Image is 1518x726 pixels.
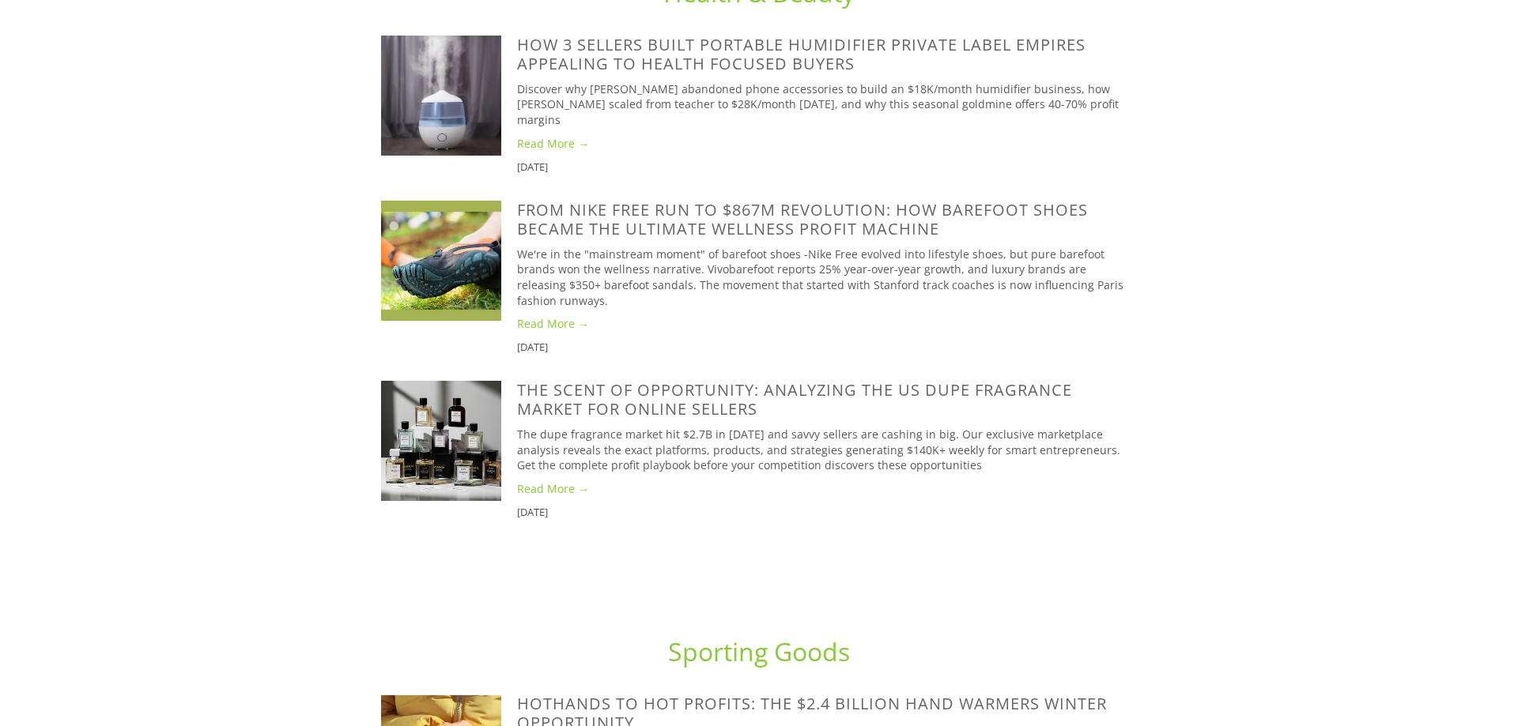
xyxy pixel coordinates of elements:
[517,34,1086,74] a: How 3 Sellers Built Portable Humidifier Private Label Empires Appealing To Health Focused Buyers
[668,634,850,668] a: Sporting Goods
[517,81,1137,128] p: Discover why [PERSON_NAME] abandoned phone accessories to build an $18K/month humidifier business...
[381,201,501,321] img: From Nike Free Run to $867M Revolution: How Barefoot Shoes Became the Ultimate Wellness Profit Ma...
[381,36,517,156] a: How 3 Sellers Built Portable Humidifier Private Label Empires Appealing To Health Focused Buyers
[517,379,1072,419] a: The Scent of Opportunity: Analyzing the US Dupe Fragrance Market for Online Sellers
[517,316,1137,332] a: Read More →
[517,246,1137,308] p: We're in the "mainstream moment" of barefoot shoes -Nike Free evolved into lifestyle shoes, but p...
[517,340,548,354] time: [DATE]
[517,427,1137,473] p: The dupe fragrance market hit $2.7B in [DATE] and savvy sellers are cashing in big. Our exclusive...
[517,505,548,519] time: [DATE]
[517,160,548,174] time: [DATE]
[381,36,501,156] img: How 3 Sellers Built Portable Humidifier Private Label Empires Appealing To Health Focused Buyers
[517,136,1137,152] a: Read More →
[517,199,1088,239] a: From Nike Free Run to $867M Revolution: How Barefoot Shoes Became the Ultimate Wellness Profit Ma...
[381,381,501,501] img: The Scent of Opportunity: Analyzing the US Dupe Fragrance Market for Online Sellers
[381,381,517,501] a: The Scent of Opportunity: Analyzing the US Dupe Fragrance Market for Online Sellers
[517,481,1137,497] a: Read More →
[381,201,517,321] a: From Nike Free Run to $867M Revolution: How Barefoot Shoes Became the Ultimate Wellness Profit Ma...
